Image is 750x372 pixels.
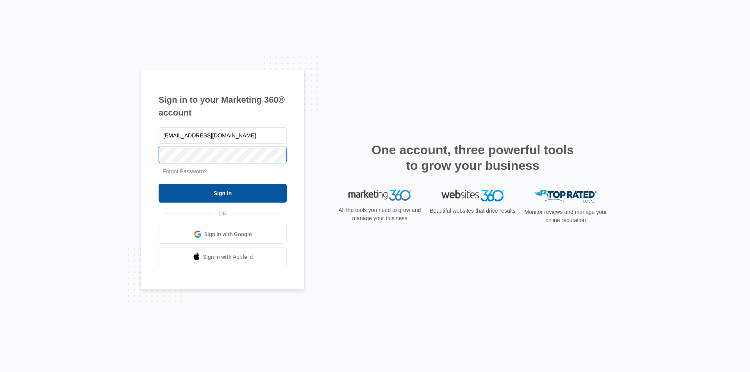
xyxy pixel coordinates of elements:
input: Sign In [159,184,287,203]
a: Forgot Password? [162,168,207,174]
p: All the tools you need to grow and manage your business [336,206,423,222]
a: Sign in with Google [159,225,287,244]
span: Sign in with Google [204,230,252,239]
p: Monitor reviews and manage your online reputation [522,208,609,224]
input: Email [159,127,287,144]
h2: One account, three powerful tools to grow your business [369,142,576,173]
img: Websites 360 [441,190,504,201]
h1: Sign in to your Marketing 360® account [159,93,287,119]
a: Sign in with Apple Id [159,247,287,266]
img: Top Rated Local [534,190,597,203]
img: Marketing 360 [348,190,411,201]
span: Sign in with Apple Id [203,253,253,261]
span: OR [213,210,232,218]
p: Beautiful websites that drive results [429,207,516,215]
